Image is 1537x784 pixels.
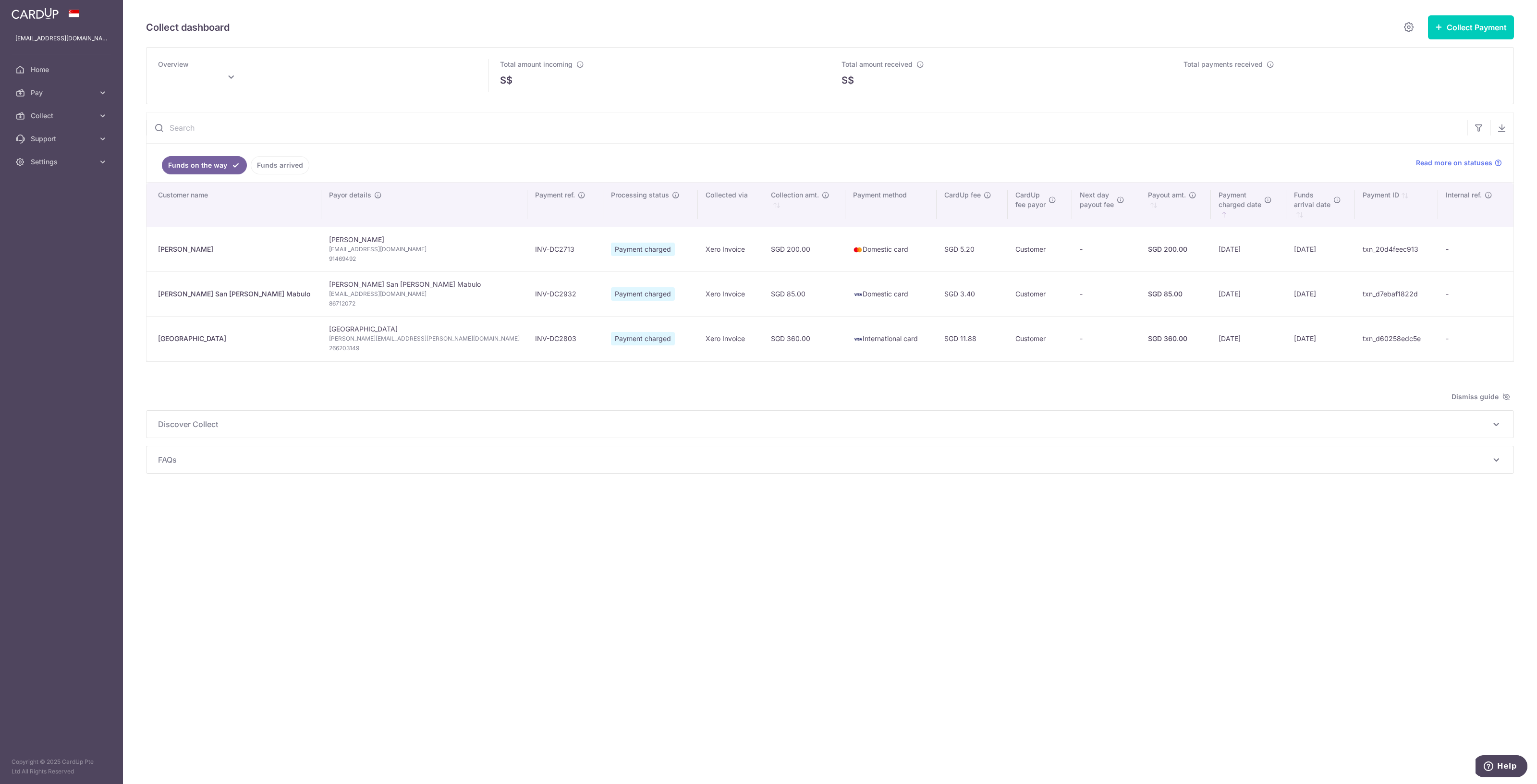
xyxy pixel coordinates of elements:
[1428,15,1514,39] button: Collect Payment
[937,271,1008,316] td: SGD 3.40
[853,334,863,344] img: visa-sm-192604c4577d2d35970c8ed26b86981c2741ebd56154ab54ad91a526f0f24972.png
[329,190,371,200] span: Payor details
[763,316,845,361] td: SGD 360.00
[771,190,819,200] span: Collection amt.
[329,254,520,264] span: 91469492
[1438,316,1513,361] td: -
[611,243,675,256] span: Payment charged
[611,287,675,301] span: Payment charged
[321,183,527,227] th: Payor details
[853,290,863,299] img: visa-sm-192604c4577d2d35970c8ed26b86981c2741ebd56154ab54ad91a526f0f24972.png
[937,227,1008,271] td: SGD 5.20
[31,111,94,121] span: Collect
[527,271,603,316] td: INV-DC2932
[845,316,937,361] td: International card
[937,316,1008,361] td: SGD 11.88
[31,157,94,167] span: Settings
[251,156,309,174] a: Funds arrived
[853,245,863,255] img: mastercard-sm-87a3fd1e0bddd137fecb07648320f44c262e2538e7db6024463105ddbc961eb2.png
[527,316,603,361] td: INV-DC2803
[1286,183,1355,227] th: Fundsarrival date : activate to sort column ascending
[1008,271,1072,316] td: Customer
[1008,183,1072,227] th: CardUpfee payor
[146,20,230,35] h5: Collect dashboard
[321,227,527,271] td: [PERSON_NAME]
[698,271,763,316] td: Xero Invoice
[842,73,854,87] span: S$
[158,454,1490,465] span: FAQs
[158,454,1502,465] p: FAQs
[1080,190,1114,209] span: Next day payout fee
[158,60,189,68] span: Overview
[763,227,845,271] td: SGD 200.00
[158,418,1490,430] span: Discover Collect
[845,271,937,316] td: Domestic card
[329,343,520,353] span: 266203149
[1008,227,1072,271] td: Customer
[329,245,520,254] span: [EMAIL_ADDRESS][DOMAIN_NAME]
[611,190,669,200] span: Processing status
[1148,245,1203,254] div: SGD 200.00
[1008,316,1072,361] td: Customer
[1015,190,1046,209] span: CardUp fee payor
[158,334,314,343] div: [GEOGRAPHIC_DATA]
[1072,227,1140,271] td: -
[1211,183,1287,227] th: Paymentcharged date : activate to sort column ascending
[500,73,512,87] span: S$
[329,299,520,308] span: 86712072
[1211,316,1287,361] td: [DATE]
[329,289,520,299] span: [EMAIL_ADDRESS][DOMAIN_NAME]
[535,190,575,200] span: Payment ref.
[1438,271,1513,316] td: -
[603,183,698,227] th: Processing status
[158,418,1502,430] p: Discover Collect
[1140,183,1211,227] th: Payout amt. : activate to sort column ascending
[1416,158,1502,168] a: Read more on statuses
[763,183,845,227] th: Collection amt. : activate to sort column ascending
[1286,271,1355,316] td: [DATE]
[1452,391,1510,403] span: Dismiss guide
[698,227,763,271] td: Xero Invoice
[698,183,763,227] th: Collected via
[937,183,1008,227] th: CardUp fee
[1438,183,1513,227] th: Internal ref.
[1072,183,1140,227] th: Next daypayout fee
[15,34,108,43] p: [EMAIL_ADDRESS][DOMAIN_NAME]
[162,156,247,174] a: Funds on the way
[1355,316,1438,361] td: txn_d60258edc5e
[12,8,59,19] img: CardUp
[1148,334,1203,343] div: SGD 360.00
[1211,227,1287,271] td: [DATE]
[31,134,94,144] span: Support
[158,245,314,254] div: [PERSON_NAME]
[1286,227,1355,271] td: [DATE]
[1476,755,1527,779] iframe: Opens a widget where you can find more information
[1286,316,1355,361] td: [DATE]
[1294,190,1330,209] span: Funds arrival date
[158,289,314,299] div: [PERSON_NAME] San [PERSON_NAME] Mabulo
[22,7,41,15] span: Help
[845,227,937,271] td: Domestic card
[1148,190,1186,200] span: Payout amt.
[1183,60,1263,68] span: Total payments received
[321,316,527,361] td: [GEOGRAPHIC_DATA]
[1072,316,1140,361] td: -
[31,65,94,74] span: Home
[944,190,981,200] span: CardUp fee
[611,332,675,345] span: Payment charged
[845,183,937,227] th: Payment method
[1355,271,1438,316] td: txn_d7ebaf1822d
[146,112,1467,143] input: Search
[321,271,527,316] td: [PERSON_NAME] San [PERSON_NAME] Mabulo
[1148,289,1203,299] div: SGD 85.00
[698,316,763,361] td: Xero Invoice
[1438,227,1513,271] td: -
[527,227,603,271] td: INV-DC2713
[763,271,845,316] td: SGD 85.00
[31,88,94,98] span: Pay
[1072,271,1140,316] td: -
[1446,190,1482,200] span: Internal ref.
[1219,190,1261,209] span: Payment charged date
[842,60,913,68] span: Total amount received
